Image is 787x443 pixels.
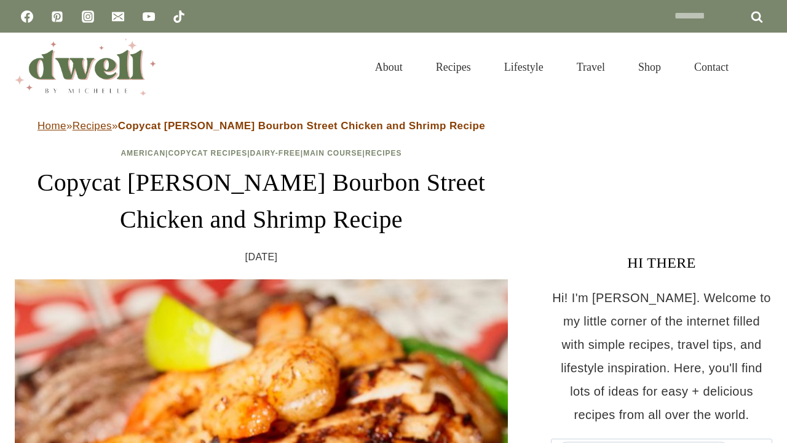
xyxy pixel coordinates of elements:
time: [DATE] [245,248,278,266]
span: | | | | [121,149,401,158]
nav: Primary Navigation [358,46,745,89]
a: Instagram [76,4,100,29]
button: View Search Form [751,57,772,78]
a: Facebook [15,4,39,29]
a: TikTok [167,4,191,29]
h3: HI THERE [551,252,772,274]
a: Lifestyle [488,46,560,89]
a: About [358,46,419,89]
a: Contact [678,46,745,89]
a: Home [38,120,66,132]
a: Recipes [419,46,488,89]
a: Pinterest [45,4,69,29]
a: Recipes [365,149,402,158]
h1: Copycat [PERSON_NAME] Bourbon Street Chicken and Shrimp Recipe [15,164,508,238]
a: American [121,149,165,158]
strong: Copycat [PERSON_NAME] Bourbon Street Chicken and Shrimp Recipe [118,120,485,132]
a: Email [106,4,130,29]
img: DWELL by michelle [15,39,156,95]
a: Travel [560,46,622,89]
a: Dairy-Free [250,149,301,158]
p: Hi! I'm [PERSON_NAME]. Welcome to my little corner of the internet filled with simple recipes, tr... [551,286,772,426]
a: YouTube [136,4,161,29]
a: Recipes [73,120,112,132]
span: » » [38,120,485,132]
a: Main Course [303,149,362,158]
a: Copycat Recipes [168,149,247,158]
a: Shop [622,46,678,89]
